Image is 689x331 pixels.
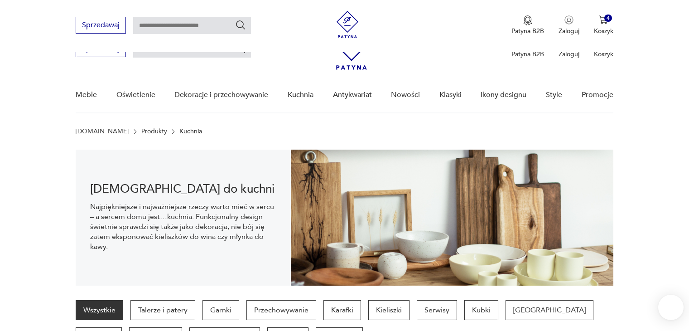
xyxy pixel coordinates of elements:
[368,300,410,320] a: Kieliszki
[141,128,167,135] a: Produkty
[599,15,608,24] img: Ikona koszyka
[511,15,544,35] button: Patyna B2B
[511,15,544,35] a: Ikona medaluPatyna B2B
[130,300,195,320] a: Talerze i patery
[334,11,361,38] img: Patyna - sklep z meblami i dekoracjami vintage
[116,78,155,112] a: Oświetlenie
[76,46,126,53] a: Sprzedawaj
[511,50,544,58] p: Patyna B2B
[391,78,420,112] a: Nowości
[90,202,276,252] p: Najpiękniejsze i najważniejsze rzeczy warto mieć w sercu – a sercem domu jest…kuchnia. Funkcjonal...
[235,19,246,30] button: Szukaj
[658,295,684,320] iframe: Smartsupp widget button
[594,27,613,35] p: Koszyk
[76,23,126,29] a: Sprzedawaj
[76,78,97,112] a: Meble
[323,300,361,320] a: Karafki
[594,15,613,35] button: 4Koszyk
[174,78,268,112] a: Dekoracje i przechowywanie
[202,300,239,320] a: Garnki
[564,15,573,24] img: Ikonka użytkownika
[559,27,579,35] p: Zaloguj
[604,15,612,22] div: 4
[417,300,457,320] a: Serwisy
[546,78,562,112] a: Style
[76,17,126,34] button: Sprzedawaj
[179,128,202,135] p: Kuchnia
[291,150,613,286] img: b2f6bfe4a34d2e674d92badc23dc4074.jpg
[511,27,544,35] p: Patyna B2B
[523,15,532,25] img: Ikona medalu
[559,50,579,58] p: Zaloguj
[594,50,613,58] p: Koszyk
[464,300,498,320] a: Kubki
[333,78,372,112] a: Antykwariat
[506,300,593,320] a: [GEOGRAPHIC_DATA]
[246,300,316,320] a: Przechowywanie
[90,184,276,195] h1: [DEMOGRAPHIC_DATA] do kuchni
[559,15,579,35] button: Zaloguj
[288,78,313,112] a: Kuchnia
[481,78,526,112] a: Ikony designu
[582,78,613,112] a: Promocje
[76,300,123,320] a: Wszystkie
[76,128,129,135] a: [DOMAIN_NAME]
[439,78,462,112] a: Klasyki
